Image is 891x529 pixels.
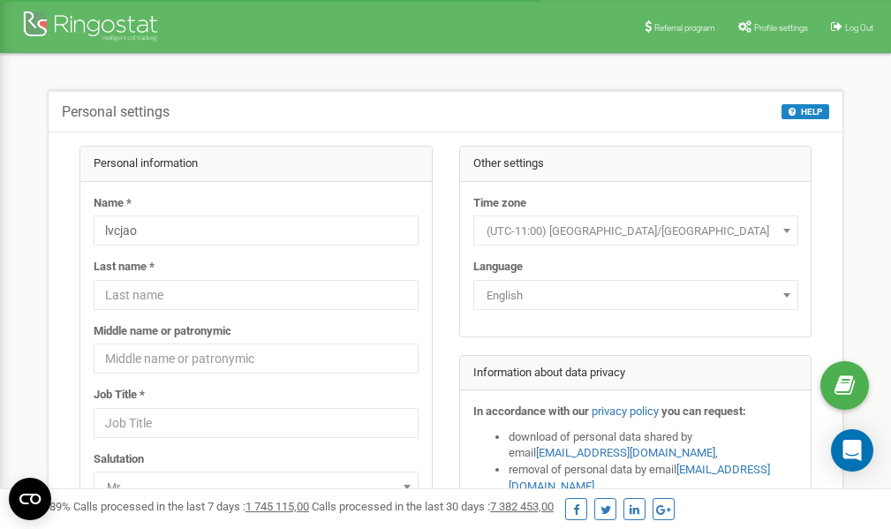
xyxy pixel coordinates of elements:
[62,104,170,120] h5: Personal settings
[509,429,798,462] li: download of personal data shared by email ,
[509,462,798,495] li: removal of personal data by email ,
[473,259,523,276] label: Language
[782,104,829,119] button: HELP
[473,195,526,212] label: Time zone
[754,23,808,33] span: Profile settings
[94,344,419,374] input: Middle name or patronymic
[460,356,812,391] div: Information about data privacy
[473,215,798,246] span: (UTC-11:00) Pacific/Midway
[460,147,812,182] div: Other settings
[94,195,132,212] label: Name *
[473,280,798,310] span: English
[73,500,309,513] span: Calls processed in the last 7 days :
[94,215,419,246] input: Name
[100,475,412,500] span: Mr.
[312,500,554,513] span: Calls processed in the last 30 days :
[94,387,145,404] label: Job Title *
[845,23,873,33] span: Log Out
[9,478,51,520] button: Open CMP widget
[592,404,659,418] a: privacy policy
[479,219,792,244] span: (UTC-11:00) Pacific/Midway
[661,404,746,418] strong: you can request:
[94,472,419,502] span: Mr.
[94,323,231,340] label: Middle name or patronymic
[94,451,144,468] label: Salutation
[245,500,309,513] u: 1 745 115,00
[831,429,873,472] div: Open Intercom Messenger
[479,283,792,308] span: English
[490,500,554,513] u: 7 382 453,00
[536,446,715,459] a: [EMAIL_ADDRESS][DOMAIN_NAME]
[94,259,155,276] label: Last name *
[94,280,419,310] input: Last name
[654,23,715,33] span: Referral program
[94,408,419,438] input: Job Title
[80,147,432,182] div: Personal information
[473,404,589,418] strong: In accordance with our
